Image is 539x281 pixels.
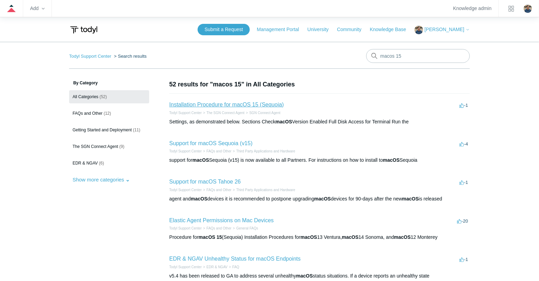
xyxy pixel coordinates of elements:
a: Knowledge Base [370,26,413,33]
em: macOS [314,196,331,202]
a: EDR & NGAV (6) [69,157,149,170]
span: -1 [460,103,468,108]
em: macOS 15 [199,234,222,240]
a: FAQs and Other (12) [69,107,149,120]
a: SGN Connect Agent [249,111,281,115]
a: The SGN Connect Agent [207,111,245,115]
span: EDR & NGAV [73,161,98,166]
a: Todyl Support Center [169,226,202,230]
li: Todyl Support Center [169,264,202,270]
span: [PERSON_NAME] [425,27,464,32]
a: Todyl Support Center [69,54,111,59]
a: University [308,26,335,33]
span: -20 [457,218,468,224]
em: macOS [191,196,207,202]
span: -1 [460,180,468,185]
a: Todyl Support Center [169,188,202,192]
span: (9) [119,144,124,149]
li: Search results [113,54,147,59]
span: (52) [100,94,107,99]
span: -4 [460,141,468,147]
span: All Categories [73,94,98,99]
div: support for Sequoia (v15) is now available to all Partners. For instructions on how to install to... [169,157,470,164]
em: macOS [402,196,419,202]
li: EDR & NGAV [202,264,228,270]
span: The SGN Connect Agent [73,144,118,149]
em: macOS [192,157,209,163]
em: macOS [342,234,359,240]
zd-hc-trigger: Add [30,7,45,10]
li: FAQ [228,264,239,270]
span: Getting Started and Deployment [73,128,132,132]
li: FAQs and Other [202,226,231,231]
div: Settings, as demonstrated below. Sections Check Version Enabled Full Disk Access for Terminal Run... [169,118,470,125]
a: Third Party Applications and Hardware [236,149,295,153]
div: agent and devices it is recommended to postpone upgrading devices for 90-days after the new is re... [169,195,470,203]
h3: By Category [69,80,149,86]
a: Management Portal [257,26,306,33]
li: Third Party Applications and Hardware [231,149,295,154]
a: Installation Procedure for macOS 15 (Sequoia) [169,102,284,107]
a: EDR & NGAV Unhealthy Status for macOS Endpoints [169,256,301,262]
li: Todyl Support Center [169,110,202,115]
button: Show more categories [69,173,133,186]
a: Getting Started and Deployment (11) [69,123,149,137]
a: Submit a Request [198,24,250,35]
li: Todyl Support Center [169,187,202,193]
li: General FAQs [231,226,258,231]
a: EDR & NGAV [207,265,228,269]
a: FAQs and Other [207,149,231,153]
h1: 52 results for "macos 15" in All Categories [169,80,470,89]
span: (6) [99,161,104,166]
zd-hc-trigger: Click your profile icon to open the profile menu [524,4,532,13]
em: macOS [275,119,292,124]
em: macOS [383,157,400,163]
a: All Categories (52) [69,90,149,103]
a: Third Party Applications and Hardware [236,188,295,192]
span: -1 [460,257,468,262]
button: [PERSON_NAME] [415,26,470,34]
span: FAQs and Other [73,111,103,116]
a: Knowledge admin [453,7,492,10]
em: macOS [296,273,313,279]
span: (12) [104,111,111,116]
a: Todyl Support Center [169,111,202,115]
input: Search [366,49,470,63]
li: The SGN Connect Agent [202,110,245,115]
li: FAQs and Other [202,149,231,154]
img: Todyl Support Center Help Center home page [69,24,98,36]
div: Procedure for (Sequoia) Installation Procedures for 13 Ventura, 14 Sonoma, and 12 Monterey [169,234,470,241]
li: SGN Connect Agent [245,110,281,115]
li: Todyl Support Center [69,54,113,59]
a: Todyl Support Center [169,265,202,269]
li: FAQs and Other [202,187,231,193]
a: FAQ [233,265,239,269]
a: The SGN Connect Agent (9) [69,140,149,153]
em: macOS [301,234,317,240]
li: Todyl Support Center [169,226,202,231]
em: macOS [394,234,411,240]
a: General FAQs [236,226,258,230]
a: FAQs and Other [207,226,231,230]
a: Community [337,26,369,33]
a: Todyl Support Center [169,149,202,153]
li: Todyl Support Center [169,149,202,154]
span: (11) [133,128,140,132]
li: Third Party Applications and Hardware [231,187,295,193]
a: Elastic Agent Permissions on Mac Devices [169,217,274,223]
a: Support for macOS Sequoia (v15) [169,140,253,146]
div: v5.4 has been released to GA to address several unhealthy status situations. If a device reports ... [169,272,470,280]
img: user avatar [524,4,532,13]
a: FAQs and Other [207,188,231,192]
a: Support for macOS Tahoe 26 [169,179,241,185]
